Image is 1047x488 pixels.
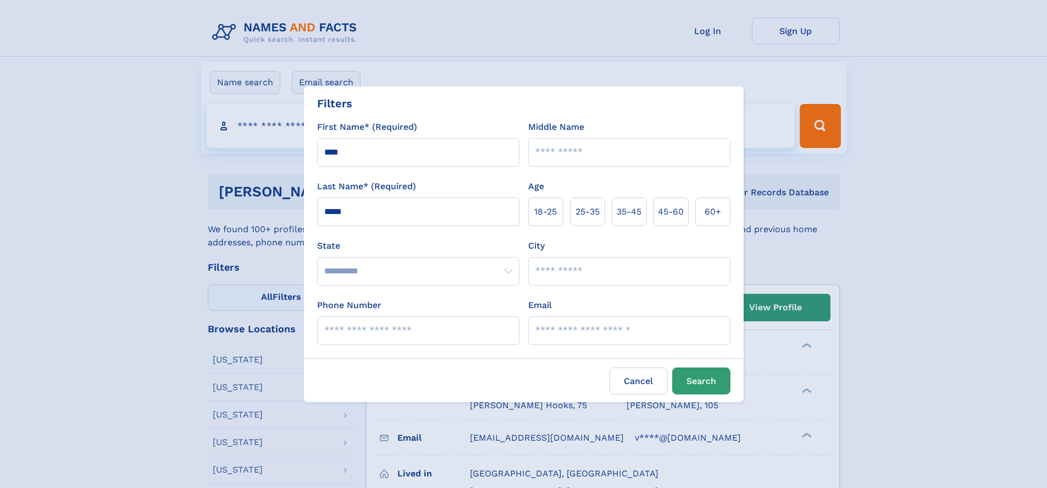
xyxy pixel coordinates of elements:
label: Age [528,180,544,193]
button: Search [672,368,730,394]
label: First Name* (Required) [317,120,417,134]
label: City [528,239,545,253]
span: 45‑60 [658,205,684,218]
span: 35‑45 [617,205,641,218]
label: Email [528,299,552,312]
div: Filters [317,95,352,112]
span: 60+ [705,205,721,218]
label: Phone Number [317,299,381,312]
span: 25‑35 [575,205,600,218]
label: Middle Name [528,120,584,134]
label: State [317,239,519,253]
label: Cancel [610,368,668,394]
span: 18‑25 [534,205,557,218]
label: Last Name* (Required) [317,180,416,193]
